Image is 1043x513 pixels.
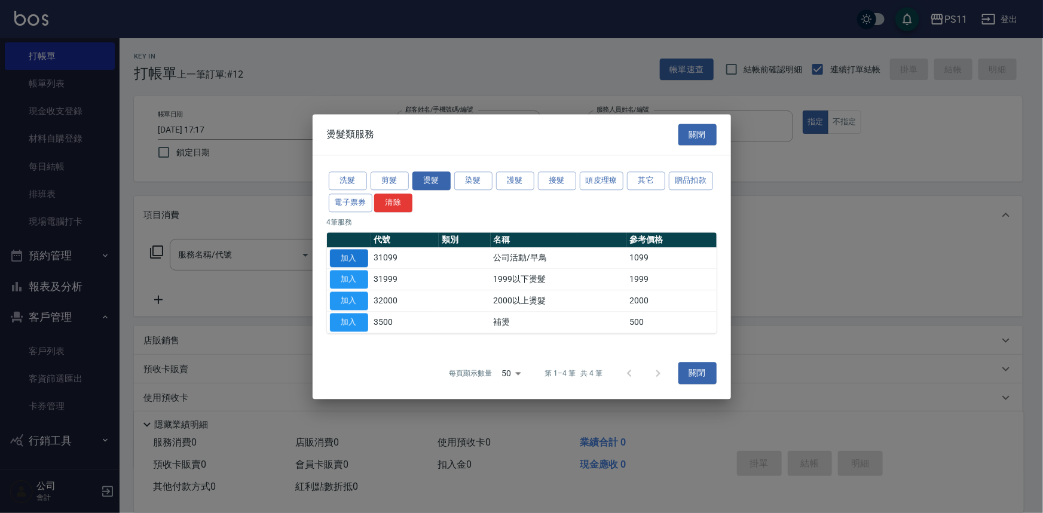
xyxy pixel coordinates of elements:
td: 2000以上燙髮 [491,290,627,312]
td: 3500 [371,312,439,333]
button: 關閉 [678,363,717,385]
th: 名稱 [491,232,627,248]
button: 燙髮 [412,171,451,190]
th: 類別 [439,232,491,248]
td: 補燙 [491,312,627,333]
p: 4 筆服務 [327,217,717,228]
button: 染髮 [454,171,493,190]
td: 32000 [371,290,439,312]
td: 500 [626,312,716,333]
div: 50 [497,357,525,389]
p: 每頁顯示數量 [449,368,492,379]
td: 公司活動/早鳥 [491,247,627,269]
td: 2000 [626,290,716,312]
button: 加入 [330,313,368,331]
button: 洗髮 [329,171,367,190]
td: 1099 [626,247,716,269]
td: 1999 [626,269,716,290]
button: 關閉 [678,124,717,146]
td: 1999以下燙髮 [491,269,627,290]
button: 電子票券 [329,193,373,212]
button: 清除 [374,193,412,212]
td: 31099 [371,247,439,269]
th: 參考價格 [626,232,716,248]
td: 31999 [371,269,439,290]
p: 第 1–4 筆 共 4 筆 [545,368,602,379]
button: 加入 [330,291,368,310]
button: 頭皮理療 [580,171,624,190]
button: 加入 [330,249,368,268]
th: 代號 [371,232,439,248]
span: 燙髮類服務 [327,128,375,140]
button: 加入 [330,271,368,289]
button: 接髮 [538,171,576,190]
button: 剪髮 [371,171,409,190]
button: 贈品扣款 [669,171,713,190]
button: 護髮 [496,171,534,190]
button: 其它 [627,171,665,190]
